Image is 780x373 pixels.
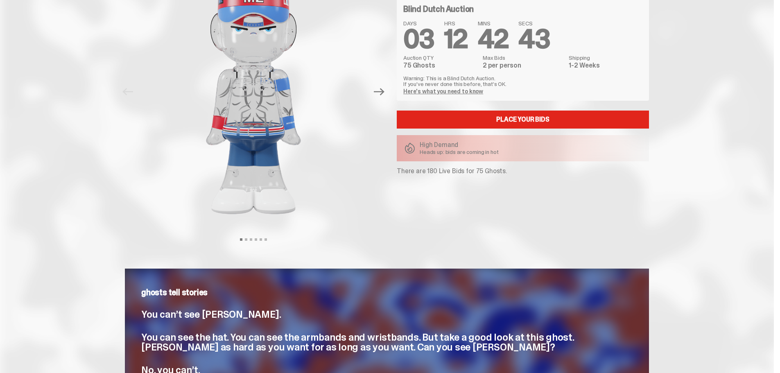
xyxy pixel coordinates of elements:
[403,22,434,56] span: 03
[403,62,478,69] dd: 75 Ghosts
[518,22,550,56] span: 43
[403,5,474,13] h4: Blind Dutch Auction
[569,55,642,61] dt: Shipping
[250,238,252,241] button: View slide 3
[240,238,242,241] button: View slide 1
[255,238,257,241] button: View slide 4
[265,238,267,241] button: View slide 6
[483,62,564,69] dd: 2 per person
[397,111,649,129] a: Place your Bids
[478,20,509,26] span: MINS
[403,20,434,26] span: DAYS
[403,55,478,61] dt: Auction QTY
[518,20,550,26] span: SECS
[141,331,574,353] span: You can see the hat. You can see the armbands and wristbands. But take a good look at this ghost....
[420,149,499,155] p: Heads up: bids are coming in hot
[370,83,388,101] button: Next
[260,238,262,241] button: View slide 5
[245,238,247,241] button: View slide 2
[569,62,642,69] dd: 1-2 Weeks
[483,55,564,61] dt: Max Bids
[397,168,649,174] p: There are 180 Live Bids for 75 Ghosts.
[444,20,468,26] span: HRS
[444,22,468,56] span: 12
[403,75,642,87] p: Warning: This is a Blind Dutch Auction. If you’ve never done this before, that’s OK.
[420,142,499,148] p: High Demand
[403,88,483,95] a: Here's what you need to know
[478,22,509,56] span: 42
[141,308,281,321] span: You can’t see [PERSON_NAME].
[141,288,633,296] p: ghosts tell stories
